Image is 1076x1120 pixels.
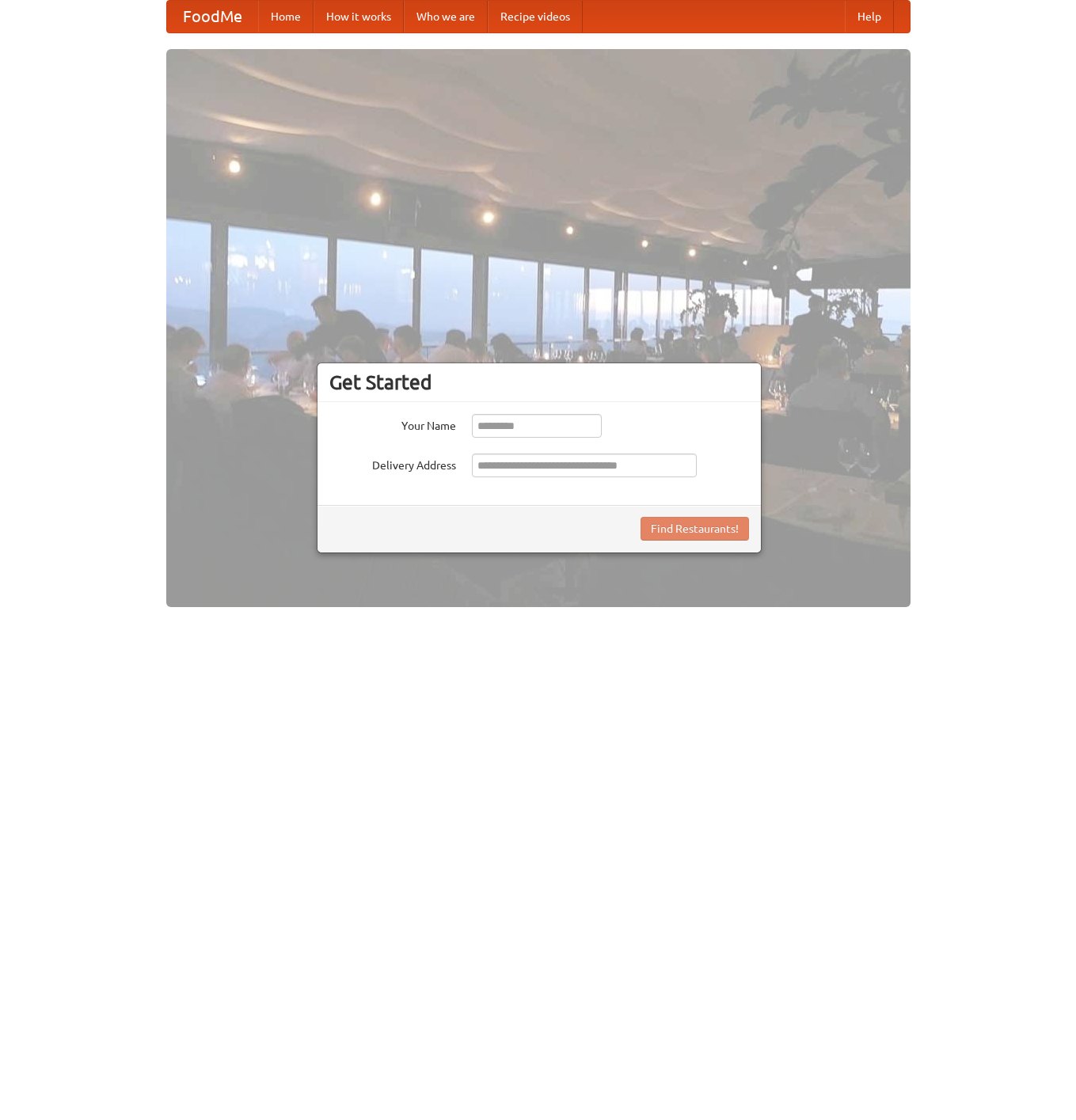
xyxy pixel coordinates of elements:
[314,1,404,32] a: How it works
[845,1,894,32] a: Help
[404,1,488,32] a: Who we are
[488,1,583,32] a: Recipe videos
[258,1,314,32] a: Home
[167,1,258,32] a: FoodMe
[329,414,456,434] label: Your Name
[329,370,749,394] h3: Get Started
[641,517,749,541] button: Find Restaurants!
[329,454,456,473] label: Delivery Address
